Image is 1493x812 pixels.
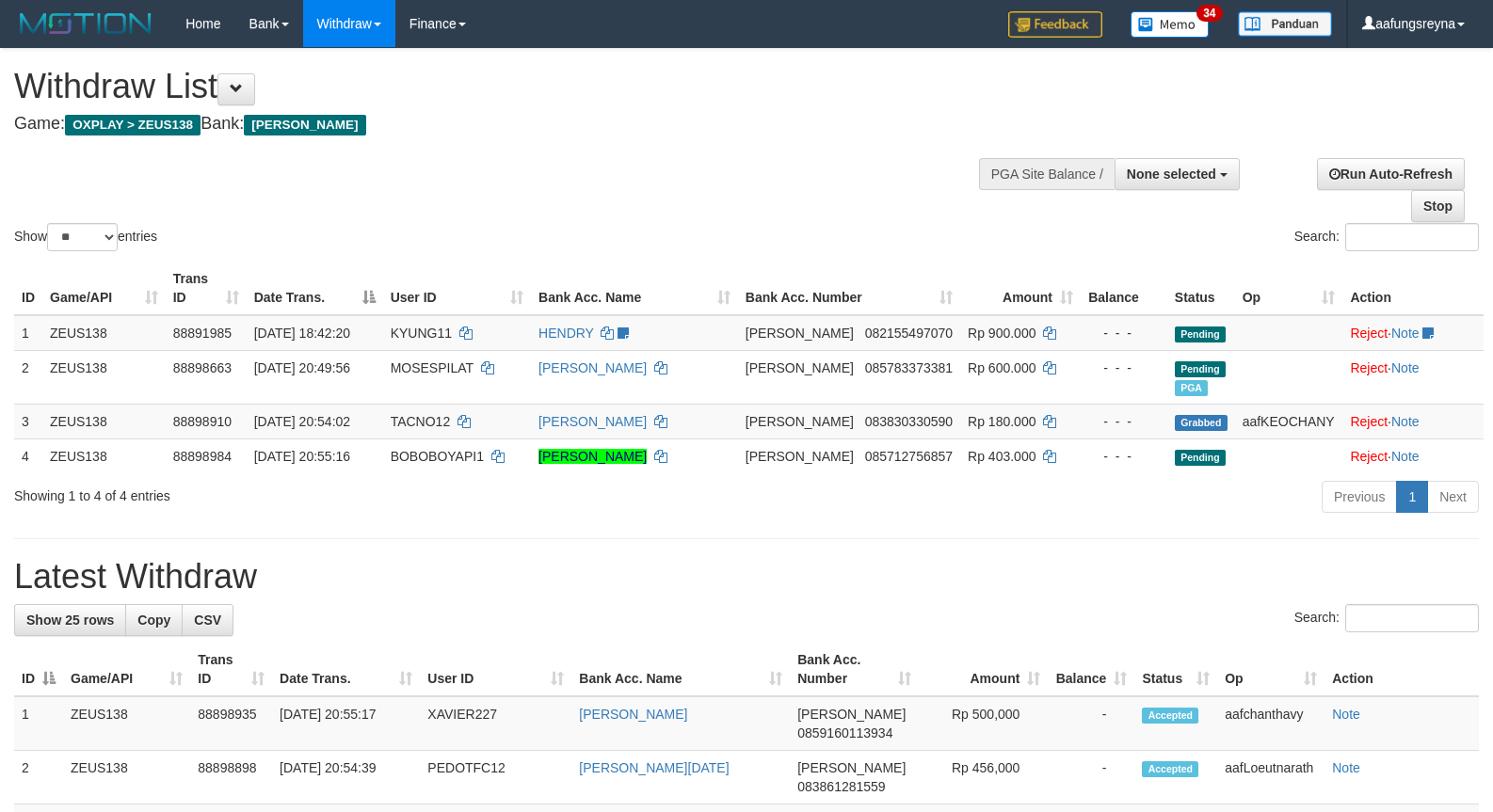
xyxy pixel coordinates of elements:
[420,696,571,751] td: XAVIER227
[1345,223,1479,251] input: Search:
[1350,449,1388,464] a: Reject
[968,326,1035,341] span: Rp 900.000
[538,449,647,464] a: [PERSON_NAME]
[26,613,114,628] span: Show 25 rows
[14,604,126,636] a: Show 25 rows
[1350,360,1388,375] a: Reject
[1342,315,1484,351] td: ·
[1175,450,1226,466] span: Pending
[1048,751,1134,804] td: -
[14,315,42,351] td: 1
[968,449,1035,464] span: Rp 403.000
[42,315,166,351] td: ZEUS138
[1115,158,1240,190] button: None selected
[14,68,976,105] h1: Withdraw List
[1175,415,1228,431] span: Grabbed
[137,613,170,628] span: Copy
[1332,707,1360,722] a: Note
[1350,414,1388,429] a: Reject
[1217,696,1324,751] td: aafchanthavy
[14,223,157,251] label: Show entries
[1345,604,1479,632] input: Search:
[571,643,790,696] th: Bank Acc. Name: activate to sort column ascending
[1350,326,1388,341] a: Reject
[190,696,272,751] td: 88898935
[173,326,232,341] span: 88891985
[190,643,272,696] th: Trans ID: activate to sort column ascending
[1324,643,1479,696] th: Action
[1088,412,1160,431] div: - - -
[63,751,190,804] td: ZEUS138
[173,449,232,464] span: 88898984
[538,414,647,429] a: [PERSON_NAME]
[797,779,885,794] span: Copy 083861281559 to clipboard
[797,707,906,722] span: [PERSON_NAME]
[746,449,854,464] span: [PERSON_NAME]
[14,115,976,134] h4: Game: Bank:
[42,262,166,315] th: Game/API: activate to sort column ascending
[254,449,350,464] span: [DATE] 20:55:16
[1332,760,1360,775] a: Note
[1238,11,1332,37] img: panduan.png
[579,707,687,722] a: [PERSON_NAME]
[173,414,232,429] span: 88898910
[968,360,1035,375] span: Rp 600.000
[1322,481,1397,513] a: Previous
[979,158,1115,190] div: PGA Site Balance /
[1088,447,1160,466] div: - - -
[919,696,1048,751] td: Rp 500,000
[1142,761,1198,777] span: Accepted
[538,326,594,341] a: HENDRY
[14,438,42,473] td: 4
[42,404,166,438] td: ZEUS138
[1008,11,1102,38] img: Feedback.jpg
[182,604,233,636] a: CSV
[63,643,190,696] th: Game/API: activate to sort column ascending
[1342,350,1484,404] td: ·
[1175,326,1226,342] span: Pending
[865,360,953,375] span: Copy 085783373381 to clipboard
[14,262,42,315] th: ID
[14,751,63,804] td: 2
[1217,643,1324,696] th: Op: activate to sort column ascending
[1317,158,1465,190] a: Run Auto-Refresh
[42,438,166,473] td: ZEUS138
[865,326,953,341] span: Copy 082155497070 to clipboard
[531,262,738,315] th: Bank Acc. Name: activate to sort column ascending
[1167,262,1235,315] th: Status
[1088,324,1160,342] div: - - -
[1294,223,1479,251] label: Search:
[968,414,1035,429] span: Rp 180.000
[272,643,420,696] th: Date Trans.: activate to sort column ascending
[65,115,201,135] span: OXPLAY > ZEUS138
[14,696,63,751] td: 1
[391,326,452,341] span: KYUNG11
[1235,404,1343,438] td: aafKEOCHANY
[391,414,451,429] span: TACNO12
[254,414,350,429] span: [DATE] 20:54:02
[391,449,484,464] span: BOBOBOYAPI1
[1175,380,1208,396] span: Marked by aafanarl
[383,262,531,315] th: User ID: activate to sort column ascending
[1391,449,1420,464] a: Note
[1134,643,1217,696] th: Status: activate to sort column ascending
[420,751,571,804] td: PEDOTFC12
[1048,696,1134,751] td: -
[1411,190,1465,222] a: Stop
[1217,751,1324,804] td: aafLoeutnarath
[14,350,42,404] td: 2
[746,414,854,429] span: [PERSON_NAME]
[746,326,854,341] span: [PERSON_NAME]
[244,115,365,135] span: [PERSON_NAME]
[746,360,854,375] span: [PERSON_NAME]
[125,604,183,636] a: Copy
[47,223,118,251] select: Showentries
[14,558,1479,596] h1: Latest Withdraw
[420,643,571,696] th: User ID: activate to sort column ascending
[1391,326,1420,341] a: Note
[1294,604,1479,632] label: Search:
[42,350,166,404] td: ZEUS138
[1427,481,1479,513] a: Next
[1391,414,1420,429] a: Note
[865,449,953,464] span: Copy 085712756857 to clipboard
